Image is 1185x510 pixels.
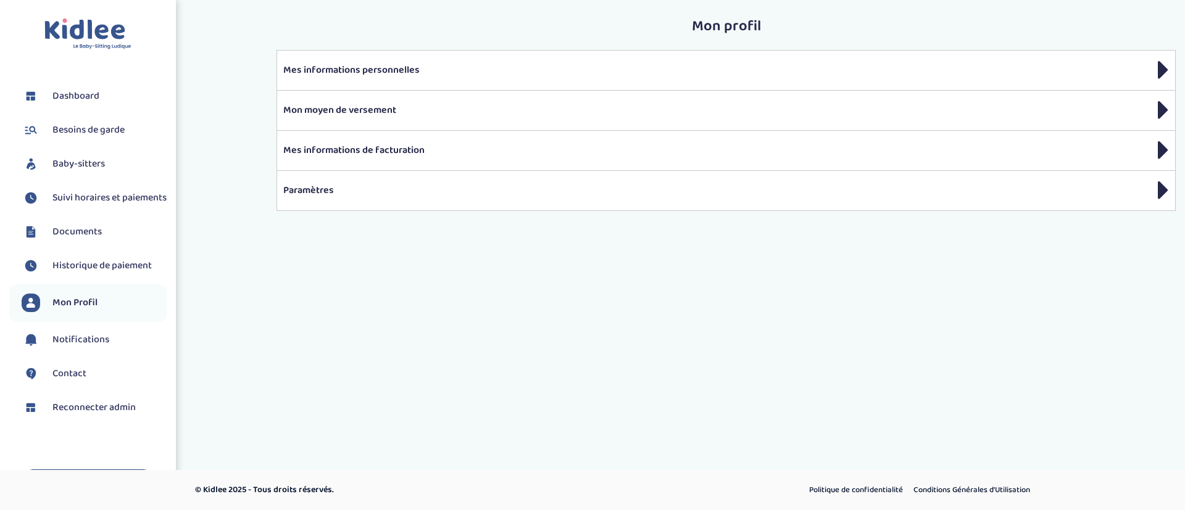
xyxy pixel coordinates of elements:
a: Besoins de garde [22,121,167,139]
img: babysitters.svg [22,155,40,173]
span: Notifications [52,332,109,347]
span: Dashboard [52,89,99,104]
img: logo.svg [44,19,131,50]
img: suivihoraire.svg [22,257,40,275]
img: documents.svg [22,223,40,241]
img: notification.svg [22,331,40,349]
span: Historique de paiement [52,258,152,273]
span: Contact [52,366,86,381]
a: Politique de confidentialité [805,482,907,498]
img: contact.svg [22,364,40,383]
a: Historique de paiement [22,257,167,275]
a: Baby-sitters [22,155,167,173]
span: Mon Profil [52,295,98,310]
a: Suivi horaires et paiements [22,189,167,207]
a: Conditions Générales d’Utilisation [909,482,1034,498]
a: Notifications [22,331,167,349]
p: Paramètres [283,183,1169,198]
span: Baby-sitters [52,157,105,171]
a: Dashboard [22,87,167,105]
img: dashboard.svg [22,87,40,105]
span: Suivi horaires et paiements [52,191,167,205]
a: Reconnecter admin [22,398,167,417]
a: Mon Profil [22,294,167,312]
p: Mes informations de facturation [283,143,1169,158]
img: profil.svg [22,294,40,312]
h2: Mon profil [276,19,1176,35]
p: Mon moyen de versement [283,103,1169,118]
p: © Kidlee 2025 - Tous droits réservés. [195,483,645,496]
a: Contact [22,364,167,383]
span: Documents [52,224,102,239]
img: dashboard.svg [22,398,40,417]
a: Documents [22,223,167,241]
img: besoin.svg [22,121,40,139]
span: Reconnecter admin [52,400,136,415]
span: Besoins de garde [52,123,125,138]
p: Mes informations personnelles [283,63,1169,78]
img: suivihoraire.svg [22,189,40,207]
